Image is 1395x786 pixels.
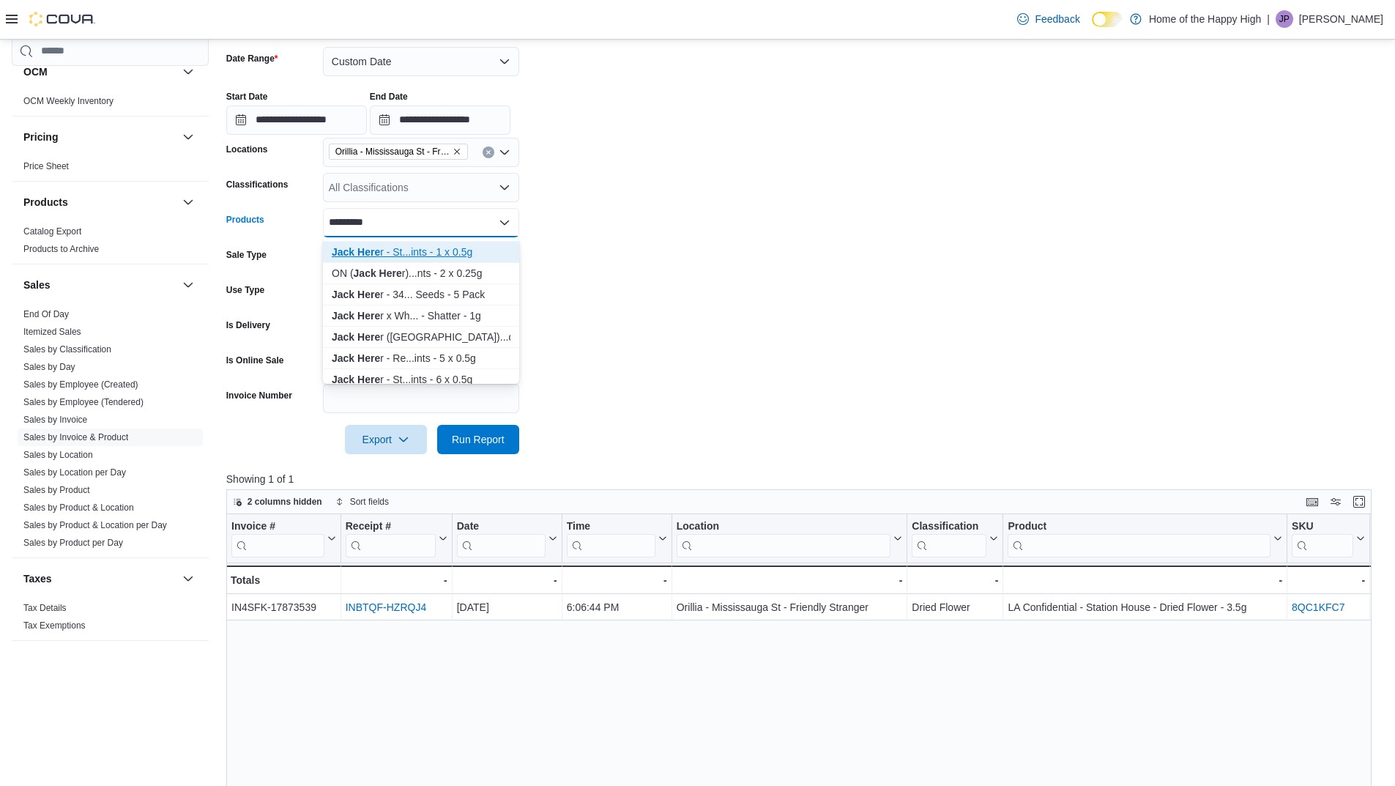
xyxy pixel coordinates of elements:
[332,266,510,281] div: ON ( r)...nts - 2 x 0.25g
[23,244,99,254] a: Products to Archive
[226,390,292,401] label: Invoice Number
[332,310,380,322] strong: Jack Here
[323,284,519,305] button: Jack Herer - 34 Street Seed Co. - Seeds - 5 Pack
[23,160,69,172] span: Price Sheet
[179,128,197,146] button: Pricing
[23,538,123,548] a: Sales by Product per Day
[231,519,336,557] button: Invoice #
[23,344,111,355] span: Sales by Classification
[323,47,519,76] button: Custom Date
[23,64,176,79] button: OCM
[1292,571,1365,589] div: -
[437,425,519,454] button: Run Report
[23,571,52,586] h3: Taxes
[23,344,111,355] a: Sales by Classification
[23,95,114,107] span: OCM Weekly Inventory
[350,496,389,508] span: Sort fields
[179,193,197,211] button: Products
[23,130,176,144] button: Pricing
[1292,519,1353,533] div: SKU
[23,432,128,442] a: Sales by Invoice & Product
[323,305,519,327] button: Jack Herer x White Rhino Shatter - Endgame - Shatter - 1g
[1350,493,1368,511] button: Enter fullscreen
[1011,4,1085,34] a: Feedback
[231,519,324,533] div: Invoice #
[23,502,134,514] span: Sales by Product & Location
[23,226,81,237] a: Catalog Export
[353,267,401,279] strong: Jack Here
[332,352,380,364] strong: Jack Here
[23,326,81,338] span: Itemized Sales
[23,397,144,407] a: Sales by Employee (Tendered)
[330,493,395,511] button: Sort fields
[332,372,510,387] div: r - St...ints - 6 x 0.5g
[323,263,519,284] button: ON (Jack Herer) - THINKER - Joints - 2 x 0.25g
[226,472,1383,486] p: Showing 1 of 1
[677,519,891,557] div: Location
[457,519,557,557] button: Date
[332,245,510,259] div: r - St...ints - 1 x 0.5g
[23,431,128,443] span: Sales by Invoice & Product
[567,519,655,533] div: Time
[248,496,322,508] span: 2 columns hidden
[23,449,93,461] span: Sales by Location
[23,327,81,337] a: Itemized Sales
[23,450,93,460] a: Sales by Location
[354,425,418,454] span: Export
[231,571,336,589] div: Totals
[23,278,176,292] button: Sales
[332,246,380,258] strong: Jack Here
[1292,519,1353,557] div: SKU URL
[179,63,197,81] button: OCM
[23,161,69,171] a: Price Sheet
[1303,493,1321,511] button: Keyboard shortcuts
[346,601,426,613] a: INBTQF-HZRQJ4
[346,519,436,557] div: Receipt # URL
[226,214,264,226] label: Products
[226,105,367,135] input: Press the down key to open a popover containing a calendar.
[23,415,87,425] a: Sales by Invoice
[677,519,891,533] div: Location
[12,305,209,557] div: Sales
[23,467,126,478] a: Sales by Location per Day
[179,570,197,587] button: Taxes
[227,493,328,511] button: 2 columns hidden
[23,467,126,478] span: Sales by Location per Day
[1008,519,1271,533] div: Product
[1008,519,1271,557] div: Product
[1035,12,1079,26] span: Feedback
[23,485,90,495] a: Sales by Product
[23,130,58,144] h3: Pricing
[912,519,986,533] div: Classification
[23,308,69,320] span: End Of Day
[1292,601,1344,613] a: 8QC1KFC7
[370,91,408,103] label: End Date
[332,330,510,344] div: r ([GEOGRAPHIC_DATA])...d Flower - 3.5g
[1008,571,1282,589] div: -
[12,599,209,640] div: Taxes
[567,598,667,616] div: 6:06:44 PM
[23,379,138,390] a: Sales by Employee (Created)
[1276,10,1293,28] div: Jeff Phillips
[179,276,197,294] button: Sales
[23,519,167,531] span: Sales by Product & Location per Day
[346,519,436,533] div: Receipt #
[499,182,510,193] button: Open list of options
[677,519,903,557] button: Location
[345,425,427,454] button: Export
[335,144,450,159] span: Orillia - Mississauga St - Friendly Stranger
[23,195,176,210] button: Products
[457,519,546,557] div: Date
[23,602,67,614] span: Tax Details
[23,603,67,613] a: Tax Details
[226,144,268,155] label: Locations
[23,243,99,255] span: Products to Archive
[332,289,380,300] strong: Jack Here
[23,96,114,106] a: OCM Weekly Inventory
[332,287,510,302] div: r - 34... Seeds - 5 Pack
[23,195,68,210] h3: Products
[1008,598,1282,616] div: LA Confidential - Station House - Dried Flower - 3.5g
[323,327,519,348] button: Jack Herer (ON) - THINKER CLASSICS - Dried Flower - 3.5g
[226,91,268,103] label: Start Date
